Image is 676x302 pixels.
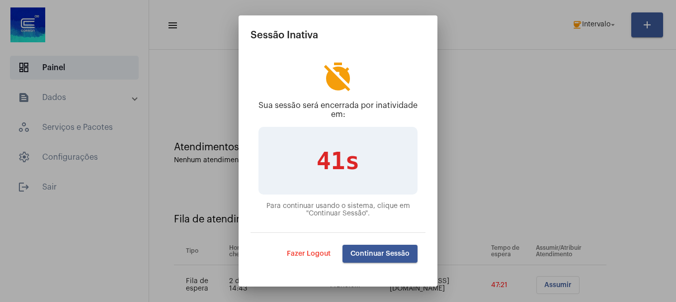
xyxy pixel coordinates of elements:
button: Continuar Sessão [342,245,418,263]
span: Fazer Logout [287,250,331,257]
span: 41s [317,147,360,175]
p: Sua sessão será encerrada por inatividade em: [258,101,418,119]
mat-icon: timer_off [322,61,354,93]
h2: Sessão Inativa [251,27,425,43]
p: Para continuar usando o sistema, clique em "Continuar Sessão". [258,202,418,217]
span: Continuar Sessão [350,250,410,257]
button: Fazer Logout [279,245,338,263]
